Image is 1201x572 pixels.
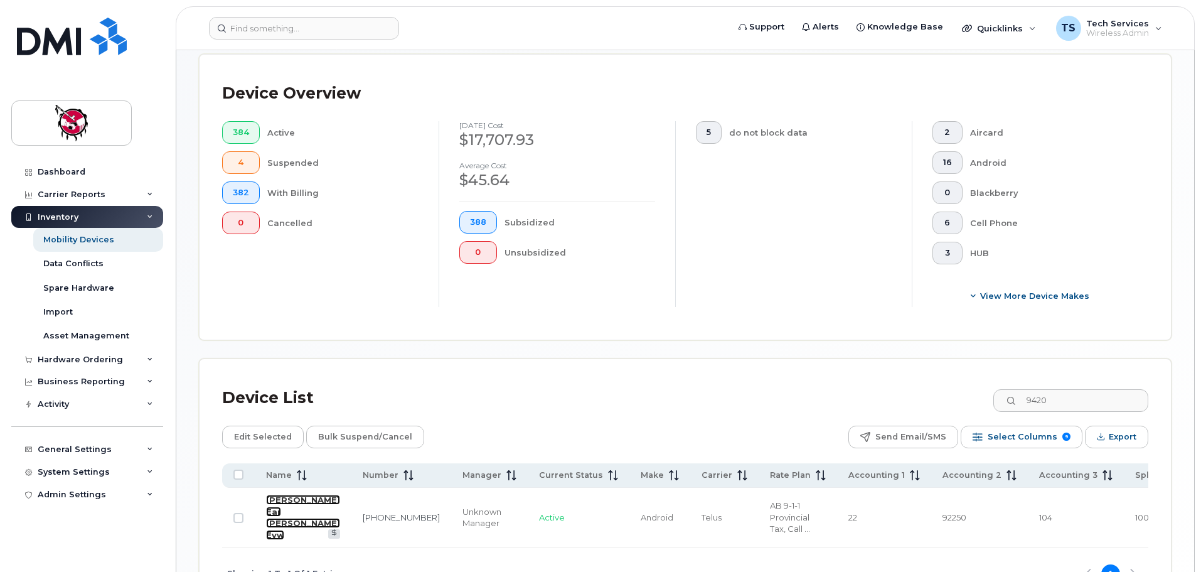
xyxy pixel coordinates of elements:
[459,121,655,129] h4: [DATE] cost
[266,495,340,540] a: [PERSON_NAME] Ear [PERSON_NAME] Evw
[696,121,722,144] button: 5
[932,121,963,144] button: 2
[970,242,1129,264] div: HUB
[462,506,516,529] div: Unknown Manager
[539,512,565,522] span: Active
[770,500,810,534] span: AB 9-1-1 Provincial Tax, Call Display, Call Waiting, Conference Calling, Corporate Essential 35, ...
[267,121,419,144] div: Active
[233,158,249,168] span: 4
[848,512,857,522] span: 22
[702,470,732,481] span: Carrier
[222,181,260,204] button: 382
[318,428,412,446] span: Bulk Suspend/Cancel
[209,17,399,40] input: Find something...
[702,512,722,522] span: Telus
[848,14,952,40] a: Knowledge Base
[867,21,943,33] span: Knowledge Base
[233,188,249,198] span: 382
[942,470,1001,481] span: Accounting 2
[1039,512,1052,522] span: 104
[459,211,497,234] button: 388
[504,211,656,234] div: Subsidized
[707,127,711,138] span: 5
[1085,426,1148,448] button: Export
[813,21,839,33] span: Alerts
[932,181,963,204] button: 0
[459,129,655,151] div: $17,707.93
[932,212,963,234] button: 6
[932,284,1128,307] button: View More Device Makes
[1062,433,1070,441] span: 9
[848,470,905,481] span: Accounting 1
[470,217,486,227] span: 388
[1086,18,1149,28] span: Tech Services
[470,247,486,257] span: 0
[970,151,1129,174] div: Android
[932,151,963,174] button: 16
[462,470,501,481] span: Manager
[1047,16,1171,41] div: Tech Services
[222,77,361,110] div: Device Overview
[233,218,249,228] span: 0
[267,181,419,204] div: With Billing
[267,212,419,234] div: Cancelled
[459,241,497,264] button: 0
[1135,470,1192,481] span: Split Percent
[363,512,440,522] a: [PHONE_NUMBER]
[977,23,1023,33] span: Quicklinks
[459,170,655,191] div: $45.64
[943,188,952,198] span: 0
[539,470,603,481] span: Current Status
[641,470,664,481] span: Make
[1061,21,1076,36] span: TS
[993,389,1148,412] input: Search Device List ...
[770,470,811,481] span: Rate Plan
[1086,28,1149,38] span: Wireless Admin
[848,426,958,448] button: Send Email/SMS
[504,241,656,264] div: Unsubsidized
[730,14,793,40] a: Support
[970,121,1129,144] div: Aircard
[943,127,952,138] span: 2
[222,426,304,448] button: Edit Selected
[234,428,292,446] span: Edit Selected
[1146,517,1192,563] iframe: Messenger Launcher
[306,426,424,448] button: Bulk Suspend/Cancel
[961,426,1082,448] button: Select Columns 9
[943,248,952,258] span: 3
[222,382,314,414] div: Device List
[233,127,249,138] span: 384
[222,151,260,174] button: 4
[749,21,784,33] span: Support
[1135,512,1164,522] span: 100.0%
[942,512,966,522] span: 92250
[1039,470,1097,481] span: Accounting 3
[267,151,419,174] div: Suspended
[970,212,1129,234] div: Cell Phone
[222,121,260,144] button: 384
[641,512,673,522] span: Android
[328,529,340,539] a: View Last Bill
[988,428,1057,446] span: Select Columns
[953,16,1045,41] div: Quicklinks
[363,470,398,481] span: Number
[729,121,892,144] div: do not block data
[459,161,655,170] h4: Average cost
[970,181,1129,204] div: Blackberry
[222,212,260,234] button: 0
[932,242,963,264] button: 3
[875,428,946,446] span: Send Email/SMS
[943,158,952,168] span: 16
[793,14,848,40] a: Alerts
[980,290,1089,302] span: View More Device Makes
[943,218,952,228] span: 6
[1109,428,1136,446] span: Export
[266,470,292,481] span: Name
